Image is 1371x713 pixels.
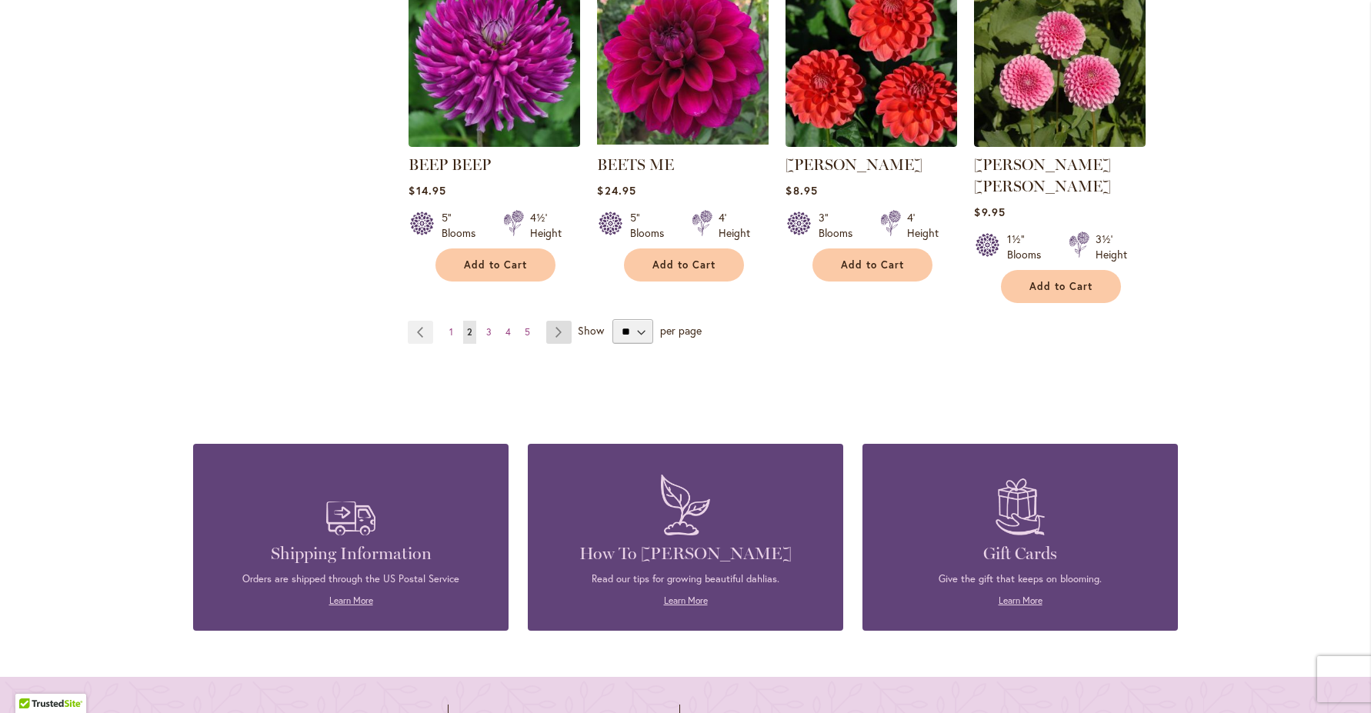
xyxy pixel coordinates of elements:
button: Add to Cart [1001,270,1121,303]
h4: How To [PERSON_NAME] [551,543,820,565]
span: $24.95 [597,183,635,198]
h4: Gift Cards [886,543,1155,565]
div: 5" Blooms [442,210,485,241]
span: 3 [486,326,492,338]
a: 3 [482,321,495,344]
div: 5" Blooms [630,210,673,241]
span: per page [660,323,702,338]
span: $14.95 [409,183,445,198]
div: 3½' Height [1096,232,1127,262]
div: 1½" Blooms [1007,232,1050,262]
h4: Shipping Information [216,543,485,565]
a: BEETS ME [597,155,674,174]
iframe: Launch Accessibility Center [12,658,55,701]
div: 4' Height [719,210,750,241]
a: BETTY ANNE [974,135,1146,150]
a: Learn More [664,595,708,606]
button: Add to Cart [624,248,744,282]
span: 5 [525,326,530,338]
p: Give the gift that keeps on blooming. [886,572,1155,586]
a: BEEP BEEP [409,155,491,174]
span: Add to Cart [464,258,527,272]
span: Add to Cart [841,258,904,272]
span: Show [578,323,604,338]
span: 2 [467,326,472,338]
a: 1 [445,321,457,344]
span: $9.95 [974,205,1005,219]
span: 4 [505,326,511,338]
div: 4½' Height [530,210,562,241]
a: BEETS ME [597,135,769,150]
div: 4' Height [907,210,939,241]
span: 1 [449,326,453,338]
span: Add to Cart [652,258,716,272]
div: 3" Blooms [819,210,862,241]
a: [PERSON_NAME] [PERSON_NAME] [974,155,1111,195]
button: Add to Cart [812,248,932,282]
a: 4 [502,321,515,344]
a: BENJAMIN MATTHEW [786,135,957,150]
span: Add to Cart [1029,280,1092,293]
p: Read our tips for growing beautiful dahlias. [551,572,820,586]
span: $8.95 [786,183,817,198]
a: BEEP BEEP [409,135,580,150]
button: Add to Cart [435,248,555,282]
a: Learn More [999,595,1042,606]
a: Learn More [329,595,373,606]
p: Orders are shipped through the US Postal Service [216,572,485,586]
a: 5 [521,321,534,344]
a: [PERSON_NAME] [786,155,922,174]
